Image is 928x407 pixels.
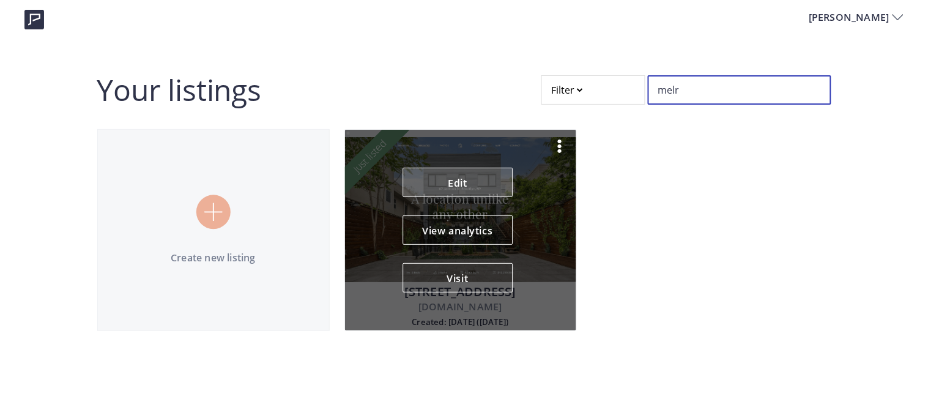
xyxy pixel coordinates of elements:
[24,10,44,29] img: logo
[403,263,513,293] button: Visit
[97,129,330,331] a: Create new listing
[97,75,261,105] h2: Your listings
[403,215,513,245] button: View analytics
[98,251,329,266] p: Create new listing
[403,168,513,197] a: Edit
[648,75,831,105] input: Search for an address
[809,10,893,24] span: [PERSON_NAME]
